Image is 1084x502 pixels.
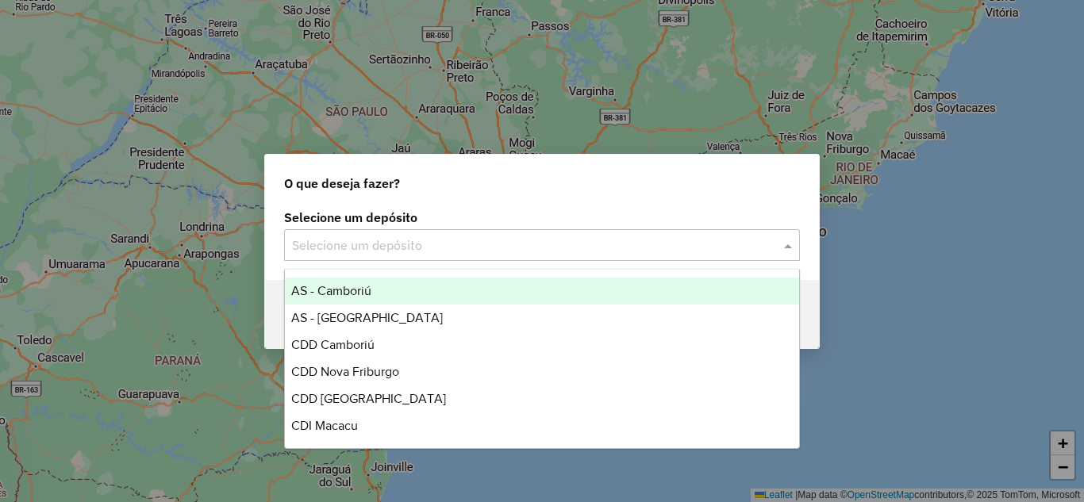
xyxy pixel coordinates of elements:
[291,392,446,405] span: CDD [GEOGRAPHIC_DATA]
[291,284,371,297] span: AS - Camboriú
[284,174,400,193] span: O que deseja fazer?
[284,269,800,449] ng-dropdown-panel: Options list
[284,208,800,227] label: Selecione um depósito
[291,419,358,432] span: CDI Macacu
[291,338,375,351] span: CDD Camboriú
[291,311,443,324] span: AS - [GEOGRAPHIC_DATA]
[291,365,399,378] span: CDD Nova Friburgo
